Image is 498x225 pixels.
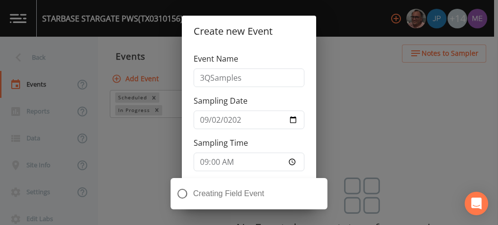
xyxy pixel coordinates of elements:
[182,16,316,47] h2: Create new Event
[171,178,327,209] div: Creating Field Event
[194,137,248,149] label: Sampling Time
[465,192,488,215] div: Open Intercom Messenger
[194,53,238,65] label: Event Name
[194,95,248,107] label: Sampling Date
